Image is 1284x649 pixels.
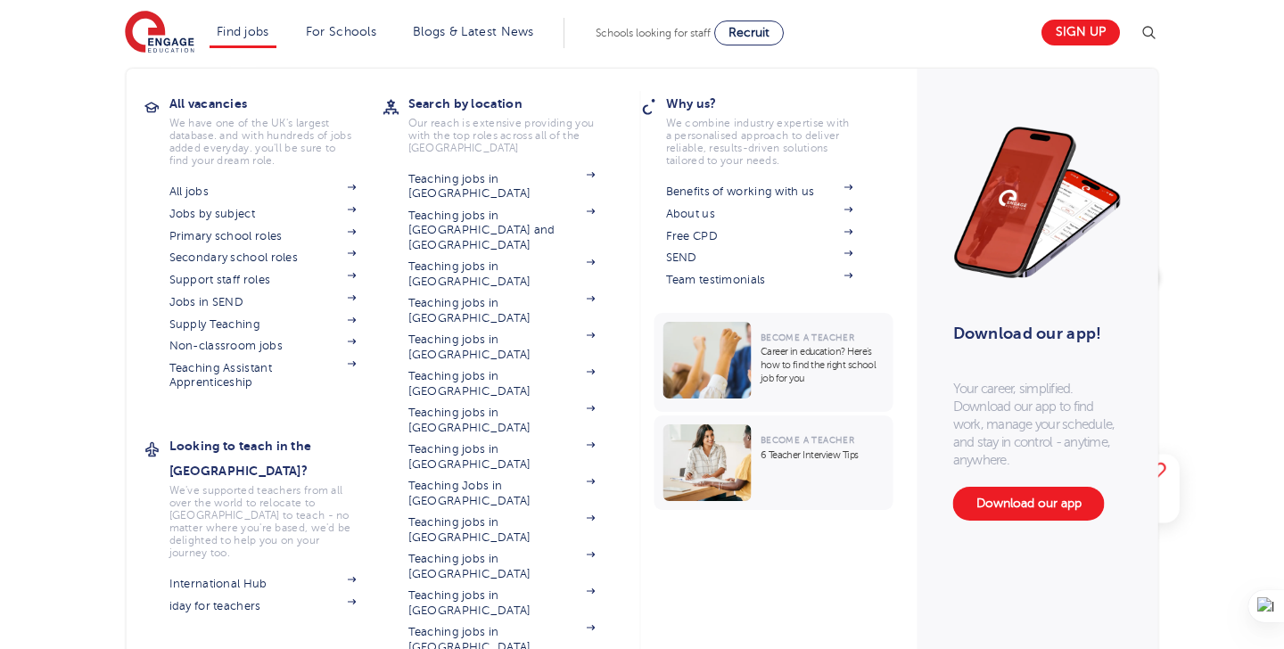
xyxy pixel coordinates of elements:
a: Teaching Assistant Apprenticeship [169,361,357,390]
span: Become a Teacher [761,435,854,445]
a: Free CPD [666,229,853,243]
a: Team testimonials [666,273,853,287]
a: Benefits of working with us [666,185,853,199]
a: Teaching jobs in [GEOGRAPHIC_DATA] [408,515,596,545]
a: SEND [666,251,853,265]
p: 6 Teacher Interview Tips [761,448,885,462]
a: Teaching jobs in [GEOGRAPHIC_DATA] [408,406,596,435]
span: Become a Teacher [761,333,854,342]
a: Teaching jobs in [GEOGRAPHIC_DATA] [408,369,596,398]
p: Career in education? Here’s how to find the right school job for you [761,345,885,385]
span: Recruit [728,26,770,39]
img: Engage Education [125,11,194,55]
a: Looking to teach in the [GEOGRAPHIC_DATA]?We've supported teachers from all over the world to rel... [169,433,383,559]
a: Search by locationOur reach is extensive providing you with the top roles across all of the [GEOG... [408,91,622,154]
a: Non-classroom jobs [169,339,357,353]
a: Find jobs [217,25,269,38]
span: Schools looking for staff [596,27,711,39]
a: All vacanciesWe have one of the UK's largest database. and with hundreds of jobs added everyday. ... [169,91,383,167]
h3: Why us? [666,91,880,116]
a: Teaching jobs in [GEOGRAPHIC_DATA] and [GEOGRAPHIC_DATA] [408,209,596,252]
a: Teaching jobs in [GEOGRAPHIC_DATA] [408,442,596,472]
a: Teaching Jobs in [GEOGRAPHIC_DATA] [408,479,596,508]
p: We have one of the UK's largest database. and with hundreds of jobs added everyday. you'll be sur... [169,117,357,167]
p: We combine industry expertise with a personalised approach to deliver reliable, results-driven so... [666,117,853,167]
a: Secondary school roles [169,251,357,265]
a: International Hub [169,577,357,591]
a: Teaching jobs in [GEOGRAPHIC_DATA] [408,172,596,201]
h3: Download our app! [953,314,1115,353]
h3: Looking to teach in the [GEOGRAPHIC_DATA]? [169,433,383,483]
a: Sign up [1041,20,1120,45]
a: Supply Teaching [169,317,357,332]
a: Support staff roles [169,273,357,287]
a: Blogs & Latest News [413,25,534,38]
a: About us [666,207,853,221]
a: iday for teachers [169,599,357,613]
a: For Schools [306,25,376,38]
a: Teaching jobs in [GEOGRAPHIC_DATA] [408,588,596,618]
a: Become a TeacherCareer in education? Here’s how to find the right school job for you [654,313,898,412]
a: Why us?We combine industry expertise with a personalised approach to deliver reliable, results-dr... [666,91,880,167]
h3: Search by location [408,91,622,116]
a: Download our app [953,487,1105,521]
a: Teaching jobs in [GEOGRAPHIC_DATA] [408,333,596,362]
a: Jobs by subject [169,207,357,221]
a: Recruit [714,21,784,45]
p: Our reach is extensive providing you with the top roles across all of the [GEOGRAPHIC_DATA] [408,117,596,154]
a: Jobs in SEND [169,295,357,309]
a: Teaching jobs in [GEOGRAPHIC_DATA] [408,259,596,289]
a: Teaching jobs in [GEOGRAPHIC_DATA] [408,552,596,581]
a: Teaching jobs in [GEOGRAPHIC_DATA] [408,296,596,325]
a: All jobs [169,185,357,199]
p: Your career, simplified. Download our app to find work, manage your schedule, and stay in control... [953,380,1123,469]
a: Primary school roles [169,229,357,243]
a: Become a Teacher6 Teacher Interview Tips [654,415,898,510]
h3: All vacancies [169,91,383,116]
p: We've supported teachers from all over the world to relocate to [GEOGRAPHIC_DATA] to teach - no m... [169,484,357,559]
